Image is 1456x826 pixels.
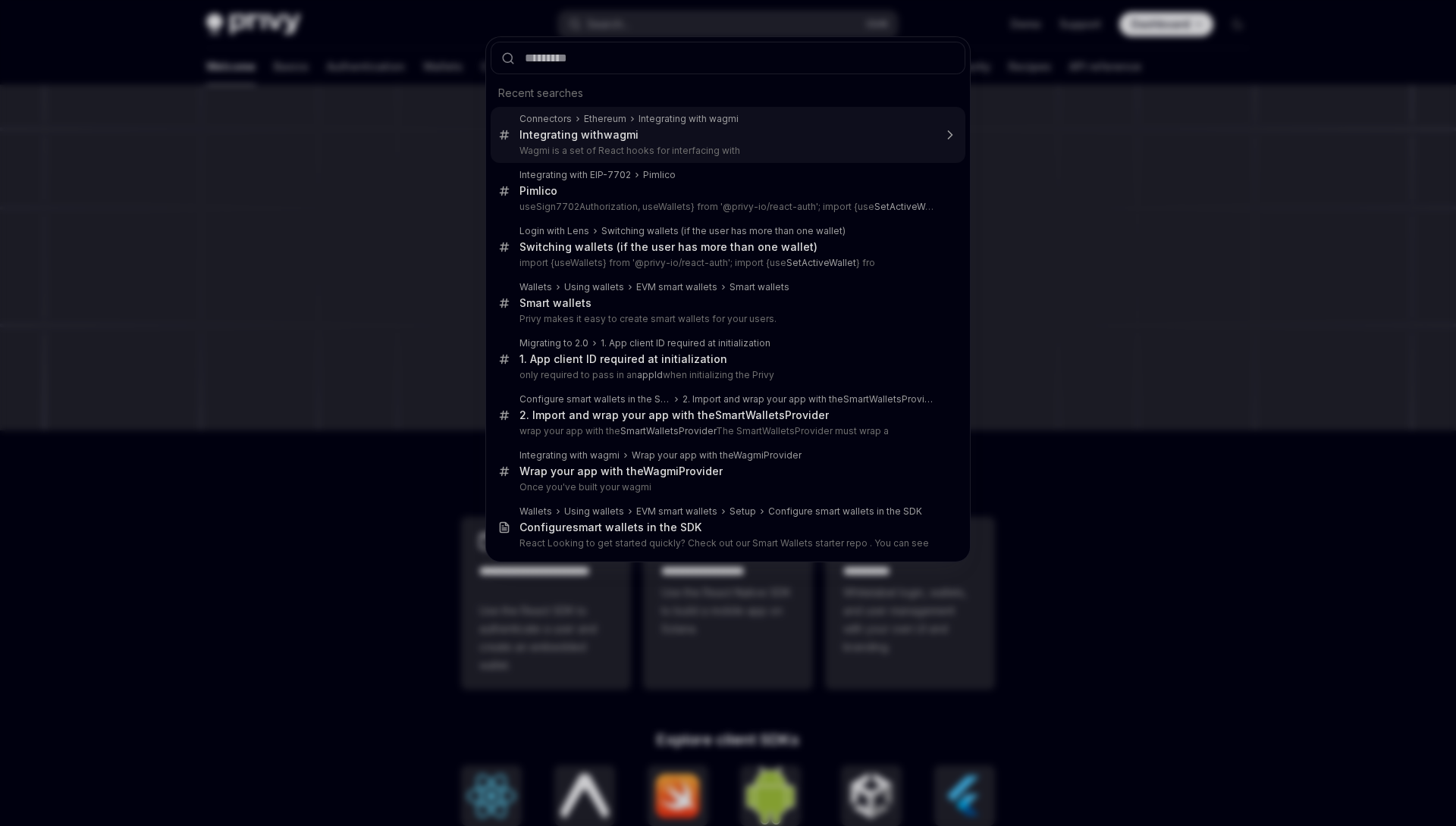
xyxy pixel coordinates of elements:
[519,281,552,293] div: Wallets
[843,393,940,405] b: SmartWalletsProvider
[573,521,638,533] b: smart wallet
[519,169,631,181] div: Integrating with EIP-7702
[786,257,856,268] b: SetActiveWallet
[519,240,817,254] div: Switching wallets (if the user has more than one wallet)
[519,521,701,534] div: Configure s in the SDK
[519,145,934,157] p: Wagmi is a set of React hooks for interfacing with
[639,113,739,125] div: Integrating with wagmi
[637,369,663,380] b: appId
[636,281,717,293] div: EVM smart wallets
[519,425,934,437] p: wrap your app with the The SmartWalletsProvider must wrap a
[643,169,676,181] div: Pimlico
[519,128,639,142] div: Integrating with
[715,408,829,421] b: SmartWalletsProvider
[498,86,583,101] span: Recent searches
[519,296,585,309] b: Smart wallet
[601,225,846,237] div: Switching wallets (if the user has more than one wallet)
[519,296,591,310] div: s
[768,505,922,518] div: Configure smart wallets in the SDK
[601,337,770,349] div: 1. App client ID required at initialization
[564,281,624,293] div: Using wallets
[604,128,639,141] b: wagmi
[733,449,802,461] b: WagmiProvider
[519,113,572,125] div: Connectors
[519,505,552,518] div: Wallets
[519,537,934,549] p: React Looking to get started quickly? Check out our Smart Wallets starter repo . You can see
[519,257,934,269] p: import {useWallets} from '@privy-io/react-auth'; import {use } fro
[643,465,723,477] b: WagmiProvider
[682,393,934,405] div: 2. Import and wrap your app with the
[519,449,620,461] div: Integrating with wagmi
[519,393,670,405] div: Configure smart wallets in the SDK
[874,201,935,212] b: SetActiveWall
[519,408,829,422] div: 2. Import and wrap your app with the
[519,184,557,198] div: Pimlico
[519,225,589,237] div: Login with Lens
[632,449,802,461] div: Wrap your app with the
[620,425,716,436] b: SmartWalletsProvider
[519,352,727,366] div: 1. App client ID required at initialization
[730,281,789,293] div: Smart wallets
[564,505,624,518] div: Using wallets
[636,505,717,518] div: EVM smart wallets
[519,465,723,478] div: Wrap your app with the
[584,113,626,125] div: Ethereum
[519,481,934,493] p: Once you've built your wagmi
[519,201,934,213] p: useSign7702Authorization, useWallets} from '@privy-io/react-auth'; import {use
[519,369,934,381] p: only required to pass in an when initializing the Privy
[730,505,756,518] div: Setup
[519,337,588,349] div: Migrating to 2.0
[519,313,934,325] p: Privy makes it easy to create smart wallets for your users.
